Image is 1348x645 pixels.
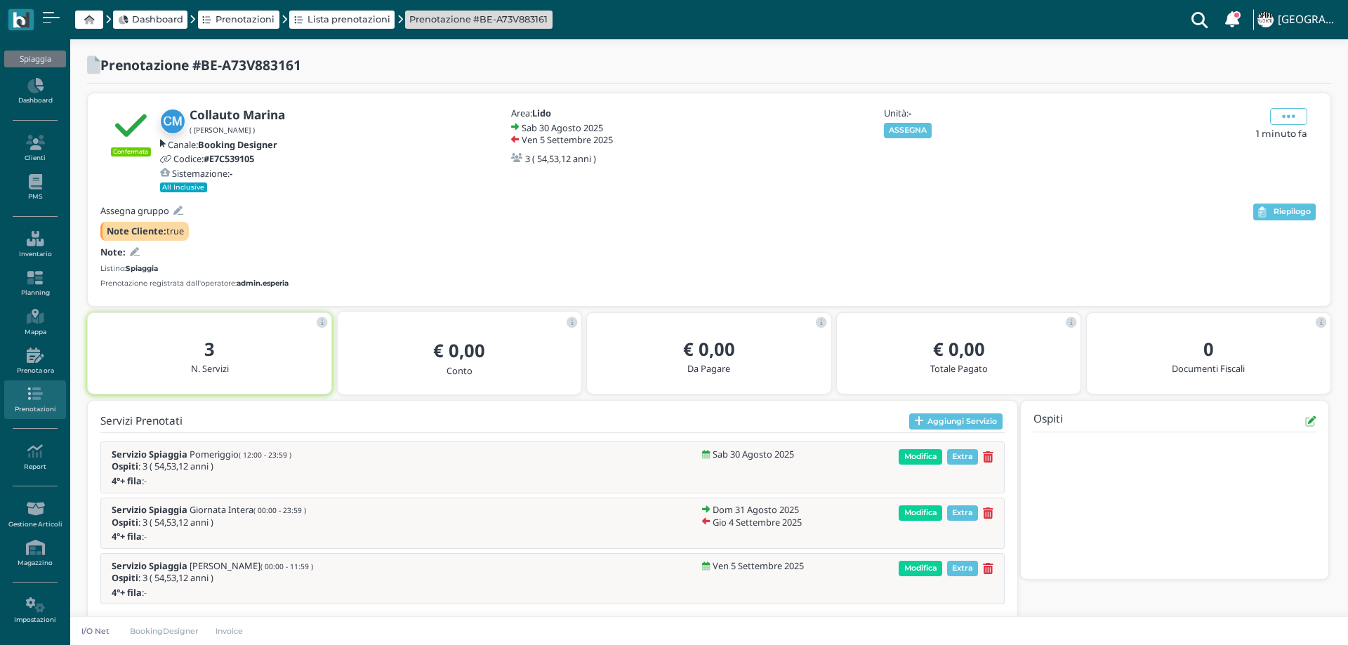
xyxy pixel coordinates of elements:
[160,109,185,134] img: Collauto Marina
[598,364,819,373] h5: Da Pagare
[112,530,142,543] b: 4°+ fila
[202,13,275,26] a: Prenotazioni
[121,625,207,637] a: BookingDesigner
[4,51,65,67] div: Spiaggia
[947,561,979,576] span: Extra
[713,561,804,571] h5: Ven 5 Settembre 2025
[4,342,65,380] a: Prenota ora
[308,13,390,26] span: Lista prenotazioni
[112,460,138,472] b: Ospiti
[899,505,942,521] span: Modifica
[4,303,65,342] a: Mappa
[349,366,570,375] h5: Conto
[99,364,320,373] h5: N. Servizi
[4,380,65,419] a: Prenotazioni
[112,517,306,527] h5: : 3 ( 54,53,12 anni )
[947,505,979,521] span: Extra
[112,573,313,583] h5: : 3 ( 54,53,12 anni )
[132,13,183,26] span: Dashboard
[207,625,253,637] a: Invoice
[100,263,158,274] small: Listino:
[144,587,147,597] span: -
[532,107,551,119] b: Lido
[112,448,187,460] b: Servizio Spiaggia
[230,167,232,180] b: -
[112,474,142,487] b: 4°+ fila
[13,12,29,28] img: logo
[1253,204,1316,220] button: Riepilogo
[848,364,1069,373] h5: Totale Pagato
[112,476,287,486] h5: :
[522,123,603,133] h5: Sab 30 Agosto 2025
[253,505,306,515] small: ( 00:00 - 23:59 )
[260,561,313,571] small: ( 00:00 - 11:59 )
[713,505,799,514] h5: Dom 31 Agosto 2025
[4,534,65,573] a: Magazzino
[947,449,979,465] span: Extra
[79,625,112,637] p: I/O Net
[1098,364,1319,373] h5: Documenti Fiscali
[4,592,65,630] a: Impostazioni
[4,438,65,477] a: Report
[190,505,306,514] span: Giornata Intera
[1257,12,1273,27] img: ...
[294,13,390,26] a: Lista prenotazioni
[160,154,254,164] a: Codice:#E7C539105
[112,587,287,597] h5: :
[4,496,65,534] a: Gestione Articoli
[511,108,659,118] h5: Area:
[190,107,285,123] b: Collauto Marina
[144,531,147,541] span: -
[1255,3,1340,36] a: ... [GEOGRAPHIC_DATA]
[160,140,277,149] a: Canale:Booking Designer
[884,108,1031,118] h5: Unità:
[4,129,65,168] a: Clienti
[100,246,126,258] b: Note:
[1274,207,1311,217] span: Riepilogo
[144,476,147,486] span: -
[112,559,187,572] b: Servizio Spiaggia
[1248,601,1336,633] iframe: Help widget launcher
[190,449,291,459] span: Pomeriggio
[1203,337,1214,361] b: 0
[126,264,158,273] b: Spiaggia
[107,226,184,236] h5: true
[909,413,1003,430] button: Aggiungi Servizio
[713,517,802,527] h5: Gio 4 Settembre 2025
[112,571,138,584] b: Ospiti
[525,154,596,164] h5: 3 ( 54,53,12 anni )
[112,461,291,471] h5: : 3 ( 54,53,12 anni )
[237,279,289,288] b: admin.esperia
[683,337,735,361] b: € 0,00
[168,140,277,149] h5: Canale:
[933,337,985,361] b: € 0,00
[899,561,942,576] span: Modifica
[4,168,65,207] a: PMS
[111,147,151,156] small: Confermata
[112,503,187,516] b: Servizio Spiaggia
[4,225,65,264] a: Inventario
[1256,127,1307,140] span: 1 minuto fa
[884,123,932,138] button: ASSEGNA
[112,531,287,541] h5: :
[172,168,232,178] h5: Sistemazione:
[118,13,183,26] a: Dashboard
[522,135,613,145] h5: Ven 5 Settembre 2025
[409,13,548,26] a: Prenotazione #BE-A73V883161
[899,449,942,465] span: Modifica
[4,265,65,303] a: Planning
[173,154,254,164] h5: Codice:
[713,449,794,459] h5: Sab 30 Agosto 2025
[204,152,254,165] b: #E7C539105
[100,58,301,72] h2: Prenotazione #BE-A73V883161
[4,72,65,111] a: Dashboard
[1278,14,1340,26] h4: [GEOGRAPHIC_DATA]
[100,415,183,427] h4: Servizi Prenotati
[198,138,277,151] b: Booking Designer
[112,516,138,528] b: Ospiti
[190,561,313,571] span: [PERSON_NAME]
[1033,413,1063,430] h4: Ospiti
[239,450,291,460] small: ( 12:00 - 23:59 )
[216,13,275,26] span: Prenotazioni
